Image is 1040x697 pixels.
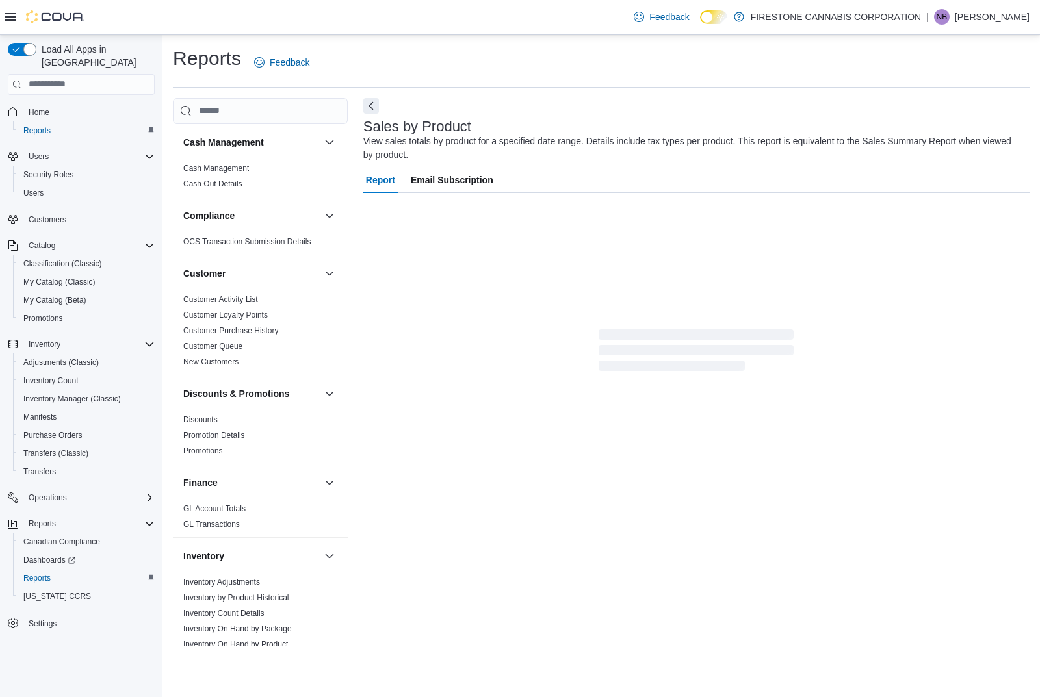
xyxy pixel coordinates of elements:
span: Home [23,104,155,120]
span: Classification (Classic) [23,259,102,269]
a: Promotions [18,310,68,326]
button: [US_STATE] CCRS [13,587,160,605]
a: OCS Transaction Submission Details [183,237,311,246]
span: Email Subscription [411,167,493,193]
div: View sales totals by product for a specified date range. Details include tax types per product. T... [363,134,1023,162]
span: Security Roles [23,170,73,180]
button: Inventory [3,335,160,353]
a: Inventory On Hand by Product [183,640,288,649]
span: Customer Queue [183,341,242,351]
span: Discounts [183,414,218,425]
a: Inventory by Product Historical [183,593,289,602]
span: Settings [23,615,155,631]
button: Transfers (Classic) [13,444,160,463]
h3: Compliance [183,209,235,222]
span: Operations [23,490,155,505]
button: Security Roles [13,166,160,184]
a: GL Transactions [183,520,240,529]
button: Inventory Count [13,372,160,390]
button: Users [3,147,160,166]
button: Customer [322,266,337,281]
span: Inventory Manager (Classic) [18,391,155,407]
button: Transfers [13,463,160,481]
span: Settings [29,618,57,629]
a: Inventory Adjustments [183,577,260,587]
button: Catalog [23,238,60,253]
span: Adjustments (Classic) [18,355,155,370]
span: Cash Out Details [183,179,242,189]
span: Users [29,151,49,162]
span: Reports [29,518,56,529]
button: Reports [13,569,160,587]
a: Classification (Classic) [18,256,107,272]
span: Feedback [270,56,309,69]
h1: Reports [173,45,241,71]
a: Canadian Compliance [18,534,105,550]
span: GL Transactions [183,519,240,529]
button: Purchase Orders [13,426,160,444]
button: Cash Management [183,136,319,149]
span: Catalog [23,238,155,253]
p: | [926,9,929,25]
span: Adjustments (Classic) [23,357,99,368]
span: My Catalog (Classic) [18,274,155,290]
span: Purchase Orders [18,427,155,443]
a: Dashboards [13,551,160,569]
a: Home [23,105,55,120]
span: Reports [23,125,51,136]
span: Inventory Count Details [183,608,265,618]
a: Promotion Details [183,431,245,440]
span: Inventory On Hand by Package [183,624,292,634]
a: Security Roles [18,167,79,183]
button: Manifests [13,408,160,426]
button: Cash Management [322,134,337,150]
a: Customer Activity List [183,295,258,304]
button: Users [23,149,54,164]
a: Feedback [249,49,315,75]
button: Reports [23,516,61,531]
a: Inventory Count [18,373,84,388]
span: Promotions [183,446,223,456]
button: Inventory [183,550,319,563]
button: Customer [183,267,319,280]
span: Users [18,185,155,201]
span: Inventory Adjustments [183,577,260,587]
a: New Customers [183,357,239,366]
button: Settings [3,613,160,632]
span: Feedback [649,10,689,23]
a: Inventory On Hand by Package [183,624,292,633]
button: Classification (Classic) [13,255,160,273]
span: OCS Transaction Submission Details [183,236,311,247]
div: nichol babiak [934,9,950,25]
a: Reports [18,570,56,586]
span: Reports [23,573,51,583]
span: Classification (Classic) [18,256,155,272]
button: Inventory Manager (Classic) [13,390,160,408]
span: Catalog [29,240,55,251]
a: Inventory Count Details [183,609,265,618]
span: Canadian Compliance [23,537,100,547]
span: Washington CCRS [18,589,155,604]
span: Customers [29,214,66,225]
button: Discounts & Promotions [183,387,319,400]
span: Purchase Orders [23,430,83,440]
a: My Catalog (Beta) [18,292,92,308]
h3: Customer [183,267,226,280]
a: [US_STATE] CCRS [18,589,96,604]
a: Cash Management [183,164,249,173]
button: Finance [322,475,337,490]
button: Adjustments (Classic) [13,353,160,372]
span: Inventory Count [18,373,155,388]
a: Customer Purchase History [183,326,279,335]
span: Customer Activity List [183,294,258,305]
a: Inventory Manager (Classic) [18,391,126,407]
span: Transfers [23,466,56,477]
a: Transfers [18,464,61,479]
span: Customer Purchase History [183,325,279,336]
span: Load All Apps in [GEOGRAPHIC_DATA] [36,43,155,69]
button: Compliance [183,209,319,222]
span: My Catalog (Beta) [18,292,155,308]
span: Transfers [18,464,155,479]
span: Inventory Count [23,375,79,386]
a: Transfers (Classic) [18,446,94,461]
